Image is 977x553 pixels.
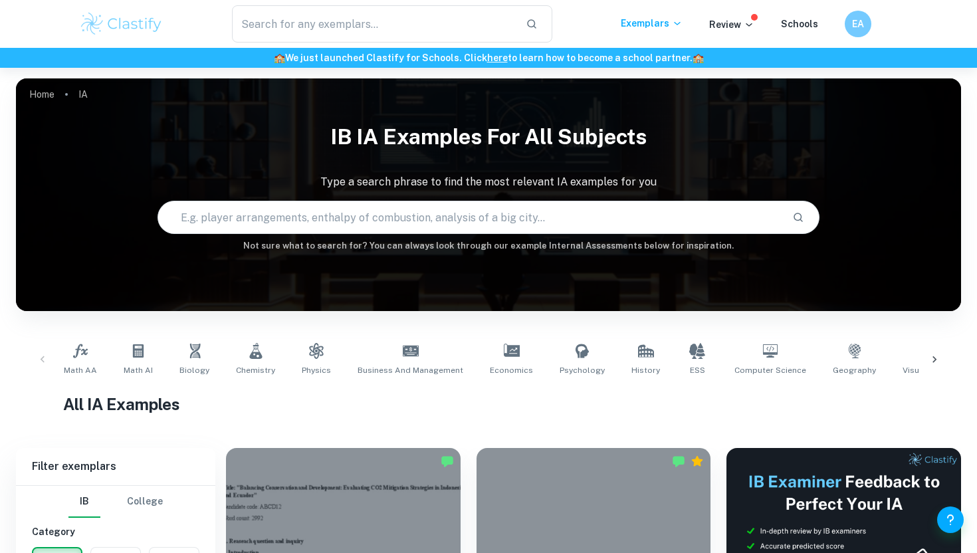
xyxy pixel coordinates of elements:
span: Physics [302,364,331,376]
button: Search [787,206,810,229]
h6: EA [851,17,866,31]
span: Computer Science [734,364,806,376]
input: E.g. player arrangements, enthalpy of combustion, analysis of a big city... [158,199,781,236]
span: ESS [690,364,705,376]
span: Geography [833,364,876,376]
span: History [631,364,660,376]
p: IA [78,87,88,102]
button: Help and Feedback [937,506,964,533]
a: Home [29,85,54,104]
div: Filter type choice [68,486,163,518]
button: IB [68,486,100,518]
img: Marked [441,455,454,468]
span: Math AA [64,364,97,376]
a: here [487,53,508,63]
span: Chemistry [236,364,275,376]
span: Biology [179,364,209,376]
p: Type a search phrase to find the most relevant IA examples for you [16,174,961,190]
span: Economics [490,364,533,376]
span: 🏫 [274,53,285,63]
a: Schools [781,19,818,29]
p: Review [709,17,754,32]
span: Math AI [124,364,153,376]
img: Marked [672,455,685,468]
h1: IB IA examples for all subjects [16,116,961,158]
button: College [127,486,163,518]
h6: Category [32,524,199,539]
h6: Filter exemplars [16,448,215,485]
img: Clastify logo [79,11,163,37]
h6: Not sure what to search for? You can always look through our example Internal Assessments below f... [16,239,961,253]
span: Psychology [560,364,605,376]
h1: All IA Examples [63,392,914,416]
p: Exemplars [621,16,683,31]
h6: We just launched Clastify for Schools. Click to learn how to become a school partner. [3,51,974,65]
div: Premium [691,455,704,468]
button: EA [845,11,871,37]
span: 🏫 [693,53,704,63]
span: Business and Management [358,364,463,376]
input: Search for any exemplars... [232,5,515,43]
